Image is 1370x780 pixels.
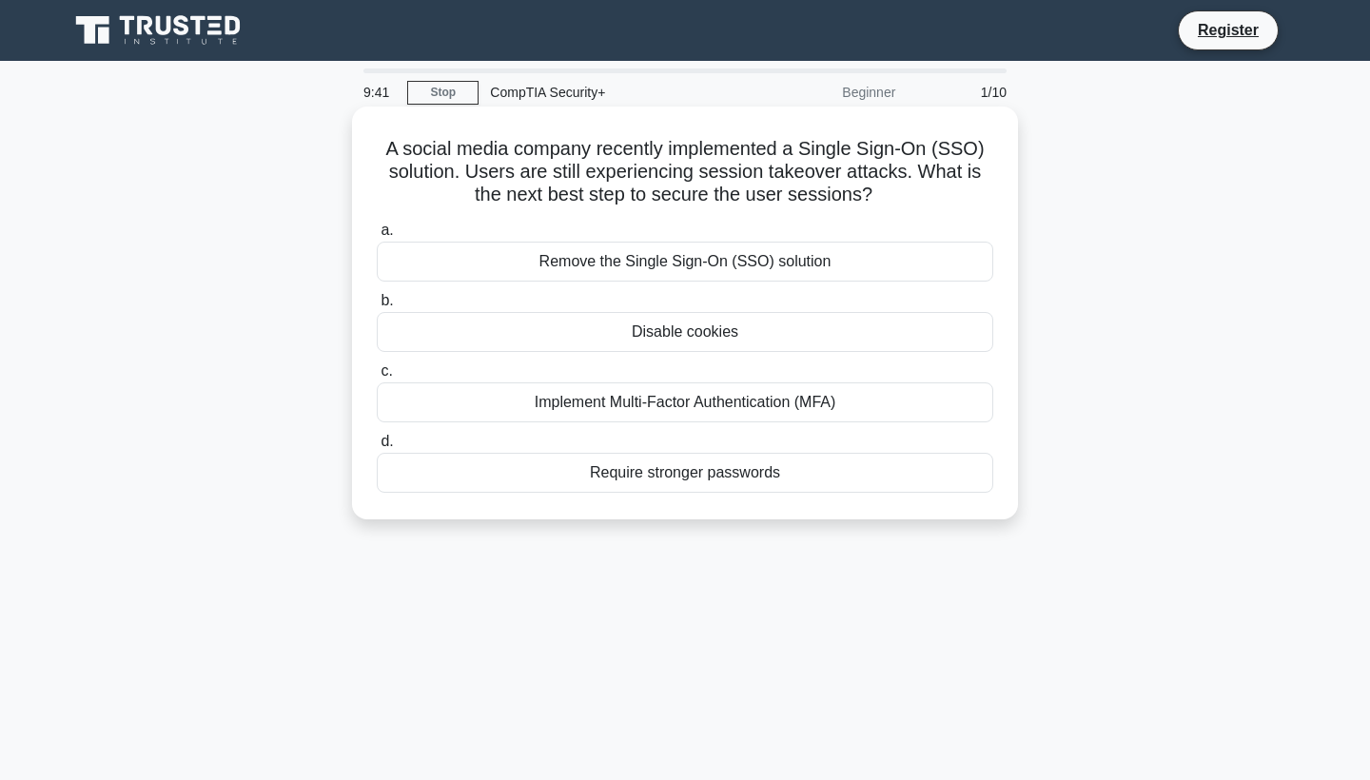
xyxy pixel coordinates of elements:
[375,137,995,207] h5: A social media company recently implemented a Single Sign-On (SSO) solution. Users are still expe...
[907,73,1018,111] div: 1/10
[377,382,993,422] div: Implement Multi-Factor Authentication (MFA)
[381,362,392,379] span: c.
[479,73,740,111] div: CompTIA Security+
[740,73,907,111] div: Beginner
[1186,18,1270,42] a: Register
[352,73,407,111] div: 9:41
[407,81,479,105] a: Stop
[381,222,393,238] span: a.
[381,433,393,449] span: d.
[377,242,993,282] div: Remove the Single Sign-On (SSO) solution
[381,292,393,308] span: b.
[377,312,993,352] div: Disable cookies
[377,453,993,493] div: Require stronger passwords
